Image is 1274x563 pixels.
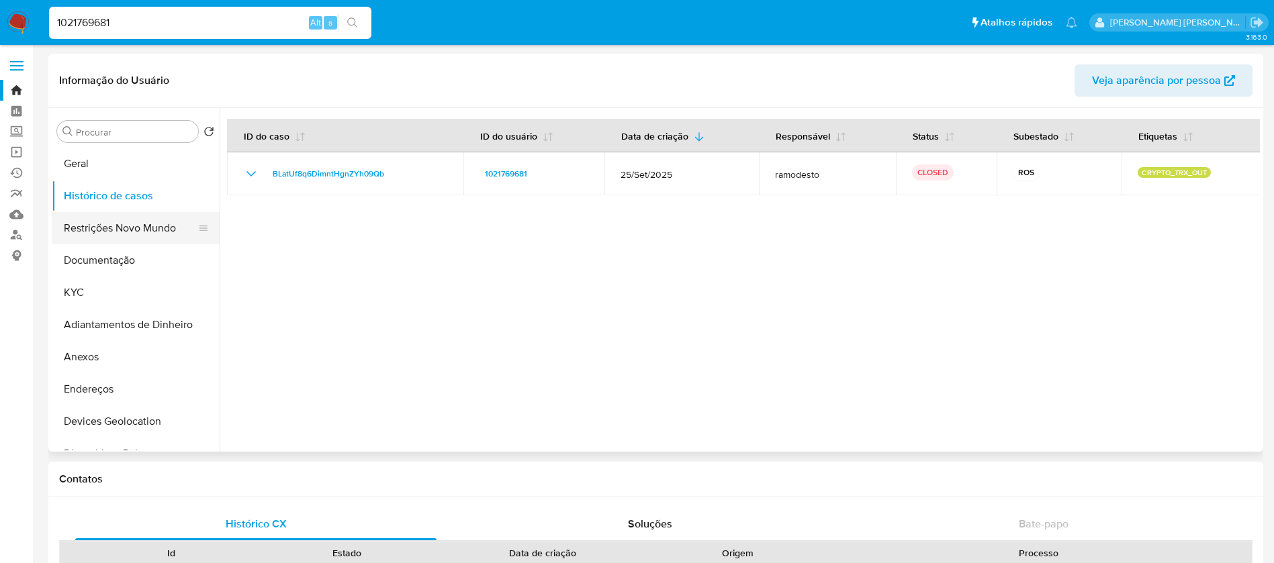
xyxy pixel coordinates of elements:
[1075,64,1253,97] button: Veja aparência por pessoa
[52,244,220,276] button: Documentação
[1092,64,1221,97] span: Veja aparência por pessoa
[328,16,332,29] span: s
[338,13,366,32] button: search-icon
[49,14,371,32] input: Pesquise usuários ou casos...
[445,546,641,560] div: Data de criação
[59,472,1253,486] h1: Contatos
[1110,16,1246,29] p: renata.fdelgado@mercadopago.com.br
[52,180,220,212] button: Histórico de casos
[62,126,73,137] button: Procurar
[93,546,250,560] div: Id
[59,74,169,87] h1: Informação do Usuário
[52,373,220,405] button: Endereços
[52,309,220,341] button: Adiantamentos de Dinheiro
[1250,15,1264,30] a: Sair
[76,126,193,138] input: Procurar
[52,276,220,309] button: KYC
[981,15,1052,30] span: Atalhos rápidos
[659,546,817,560] div: Origem
[52,148,220,180] button: Geral
[1066,17,1077,28] a: Notificações
[52,405,220,438] button: Devices Geolocation
[310,16,321,29] span: Alt
[226,516,287,531] span: Histórico CX
[52,438,220,470] button: Dispositivos Point
[269,546,426,560] div: Estado
[52,341,220,373] button: Anexos
[835,546,1242,560] div: Processo
[203,126,214,141] button: Retornar ao pedido padrão
[52,212,209,244] button: Restrições Novo Mundo
[1019,516,1068,531] span: Bate-papo
[628,516,672,531] span: Soluções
